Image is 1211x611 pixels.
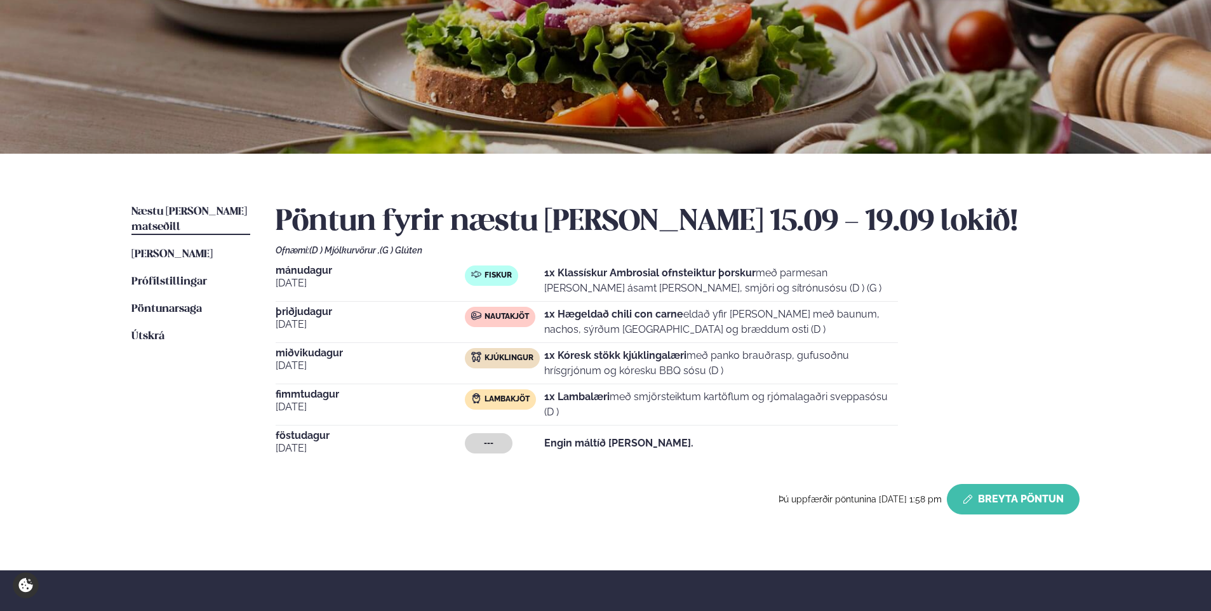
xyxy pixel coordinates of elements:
[309,245,380,255] span: (D ) Mjólkurvörur ,
[131,206,247,232] span: Næstu [PERSON_NAME] matseðill
[471,311,481,321] img: beef.svg
[471,269,481,279] img: fish.svg
[471,393,481,403] img: Lamb.svg
[276,265,465,276] span: mánudagur
[471,352,481,362] img: chicken.svg
[131,274,207,290] a: Prófílstillingar
[544,391,610,403] strong: 1x Lambalæri
[131,302,202,317] a: Pöntunarsaga
[131,276,207,287] span: Prófílstillingar
[131,247,213,262] a: [PERSON_NAME]
[485,271,512,281] span: Fiskur
[544,308,683,320] strong: 1x Hægeldað chili con carne
[947,484,1080,514] button: Breyta Pöntun
[380,245,422,255] span: (G ) Glúten
[485,394,530,405] span: Lambakjöt
[779,494,942,504] span: Þú uppfærðir pöntunina [DATE] 1:58 pm
[544,307,898,337] p: eldað yfir [PERSON_NAME] með baunum, nachos, sýrðum [GEOGRAPHIC_DATA] og bræddum osti (D )
[544,437,693,449] strong: Engin máltíð [PERSON_NAME].
[276,348,465,358] span: miðvikudagur
[544,267,756,279] strong: 1x Klassískur Ambrosial ofnsteiktur þorskur
[276,245,1080,255] div: Ofnæmi:
[276,431,465,441] span: föstudagur
[13,572,39,598] a: Cookie settings
[131,249,213,260] span: [PERSON_NAME]
[276,358,465,373] span: [DATE]
[544,389,898,420] p: með smjörsteiktum kartöflum og rjómalagaðri sveppasósu (D )
[276,441,465,456] span: [DATE]
[276,307,465,317] span: þriðjudagur
[276,317,465,332] span: [DATE]
[131,205,250,235] a: Næstu [PERSON_NAME] matseðill
[276,399,465,415] span: [DATE]
[485,312,529,322] span: Nautakjöt
[131,331,164,342] span: Útskrá
[544,349,686,361] strong: 1x Kóresk stökk kjúklingalæri
[276,276,465,291] span: [DATE]
[485,353,533,363] span: Kjúklingur
[484,438,493,448] span: ---
[131,304,202,314] span: Pöntunarsaga
[131,329,164,344] a: Útskrá
[544,348,898,379] p: með panko brauðrasp, gufusoðnu hrísgrjónum og kóresku BBQ sósu (D )
[276,205,1080,240] h2: Pöntun fyrir næstu [PERSON_NAME] 15.09 - 19.09 lokið!
[544,265,898,296] p: með parmesan [PERSON_NAME] ásamt [PERSON_NAME], smjöri og sítrónusósu (D ) (G )
[276,389,465,399] span: fimmtudagur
